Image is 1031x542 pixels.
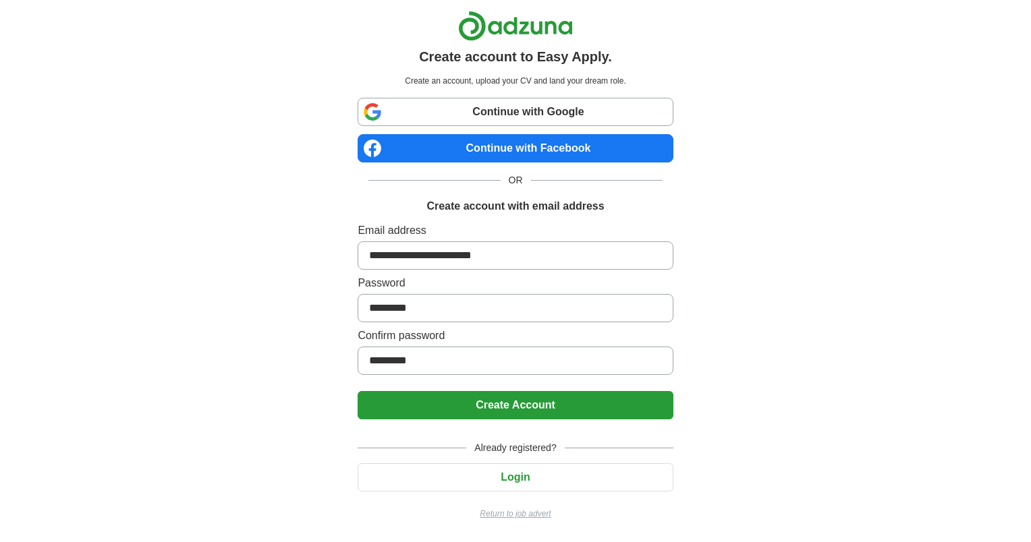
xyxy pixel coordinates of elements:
label: Email address [358,222,673,239]
span: Already registered? [466,441,564,455]
button: Login [358,463,673,491]
a: Continue with Facebook [358,134,673,162]
a: Login [358,471,673,483]
a: Continue with Google [358,98,673,126]
label: Password [358,275,673,291]
span: OR [501,173,531,187]
a: Return to job advert [358,508,673,520]
p: Create an account, upload your CV and land your dream role. [360,75,670,87]
button: Create Account [358,391,673,419]
label: Confirm password [358,328,673,344]
h1: Create account to Easy Apply. [419,47,612,67]
h1: Create account with email address [426,198,604,214]
img: Adzuna logo [458,11,573,41]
